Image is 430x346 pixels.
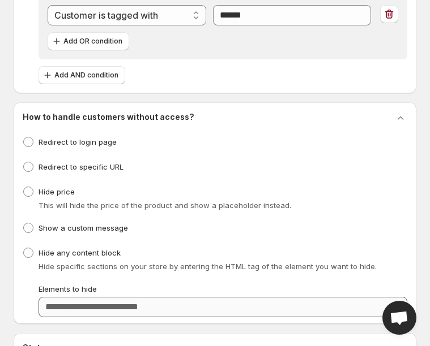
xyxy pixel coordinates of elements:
span: Redirect to login page [39,137,117,146]
span: Redirect to specific URL [39,162,124,171]
span: Elements to hide [39,284,97,293]
span: Hide specific sections on your store by entering the HTML tag of the element you want to hide. [39,262,377,271]
span: Add OR condition [63,37,122,46]
h2: How to handle customers without access? [23,111,194,125]
div: Open chat [382,301,416,335]
span: Hide any content block [39,248,121,257]
span: Hide price [39,187,75,196]
span: Show a custom message [39,223,128,232]
span: This will hide the price of the product and show a placeholder instead. [39,201,291,210]
button: Remove rule [380,5,398,23]
span: Add AND condition [54,71,118,80]
button: Add OR condition [48,32,129,50]
button: Add AND condition [39,66,125,84]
